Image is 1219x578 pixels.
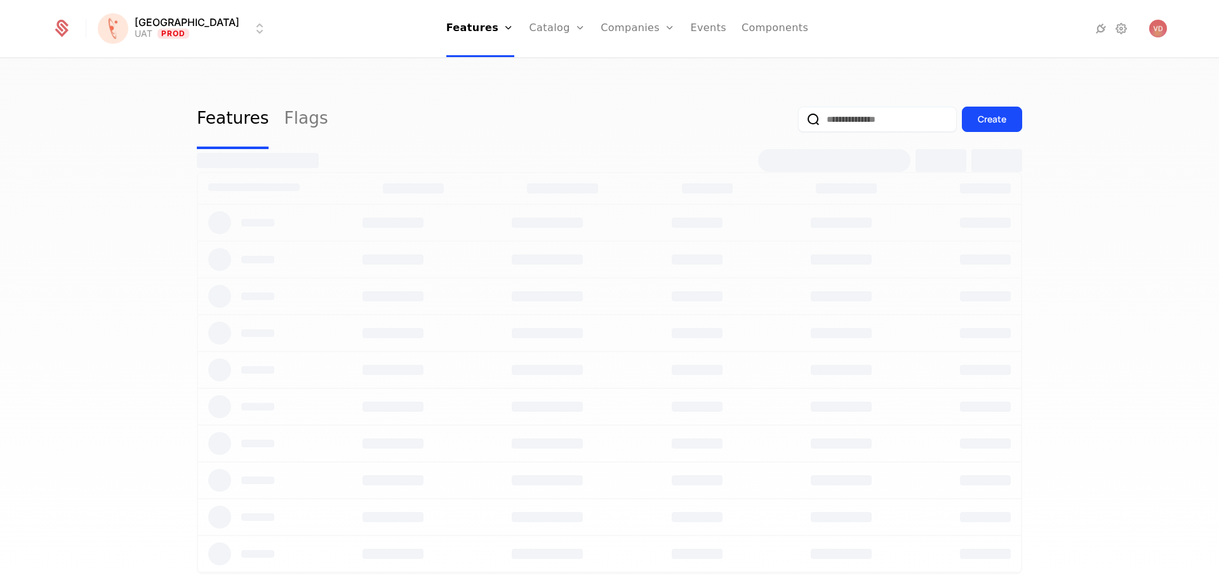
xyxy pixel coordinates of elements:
[98,13,128,44] img: Florence
[157,29,190,39] span: Prod
[1149,20,1167,37] button: Open user button
[135,27,152,40] div: UAT
[1149,20,1167,37] img: Vasilije Dolic
[978,113,1006,126] div: Create
[197,89,269,149] a: Features
[1093,21,1109,36] a: Integrations
[135,17,239,27] span: [GEOGRAPHIC_DATA]
[102,15,267,43] button: Select environment
[1114,21,1129,36] a: Settings
[962,107,1022,132] button: Create
[284,89,328,149] a: Flags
